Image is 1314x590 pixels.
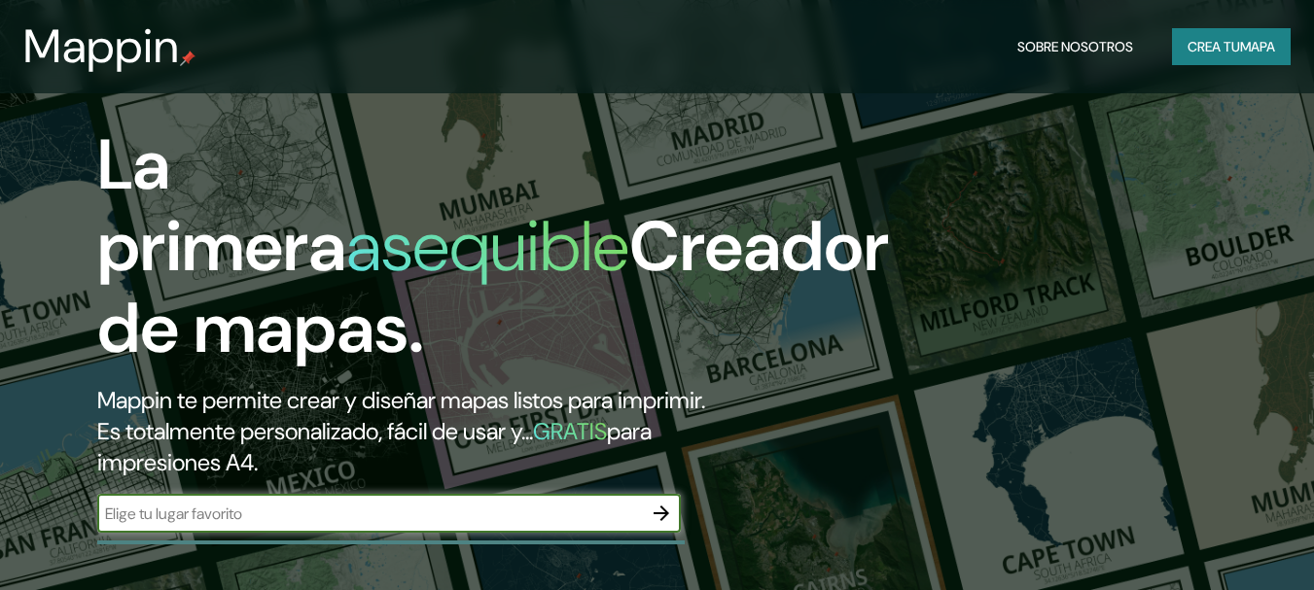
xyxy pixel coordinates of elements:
[1188,38,1240,55] font: Crea tu
[533,416,607,446] font: GRATIS
[180,51,195,66] img: pin de mapeo
[97,416,533,446] font: Es totalmente personalizado, fácil de usar y...
[23,16,180,77] font: Mappin
[1010,28,1141,65] button: Sobre nosotros
[346,201,629,292] font: asequible
[97,385,705,415] font: Mappin te permite crear y diseñar mapas listos para imprimir.
[1172,28,1291,65] button: Crea tumapa
[1017,38,1133,55] font: Sobre nosotros
[97,120,346,292] font: La primera
[1240,38,1275,55] font: mapa
[97,201,889,373] font: Creador de mapas.
[97,503,642,525] input: Elige tu lugar favorito
[97,416,652,477] font: para impresiones A4.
